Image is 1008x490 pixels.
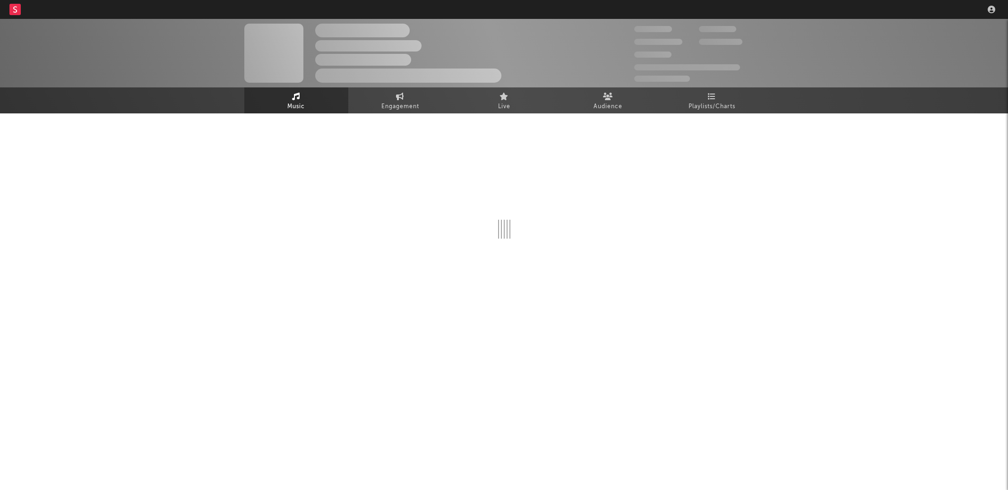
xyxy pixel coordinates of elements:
span: Live [498,101,510,112]
a: Audience [556,87,660,113]
a: Engagement [348,87,452,113]
span: 100,000 [699,26,736,32]
span: 50,000,000 [634,39,682,45]
span: Playlists/Charts [689,101,735,112]
span: 50,000,000 Monthly Listeners [634,64,740,70]
a: Live [452,87,556,113]
span: Music [287,101,305,112]
span: 1,000,000 [699,39,742,45]
span: Audience [594,101,622,112]
a: Playlists/Charts [660,87,764,113]
span: 300,000 [634,26,672,32]
span: Jump Score: 85.0 [634,76,690,82]
span: Engagement [381,101,419,112]
a: Music [244,87,348,113]
span: 100,000 [634,52,672,58]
